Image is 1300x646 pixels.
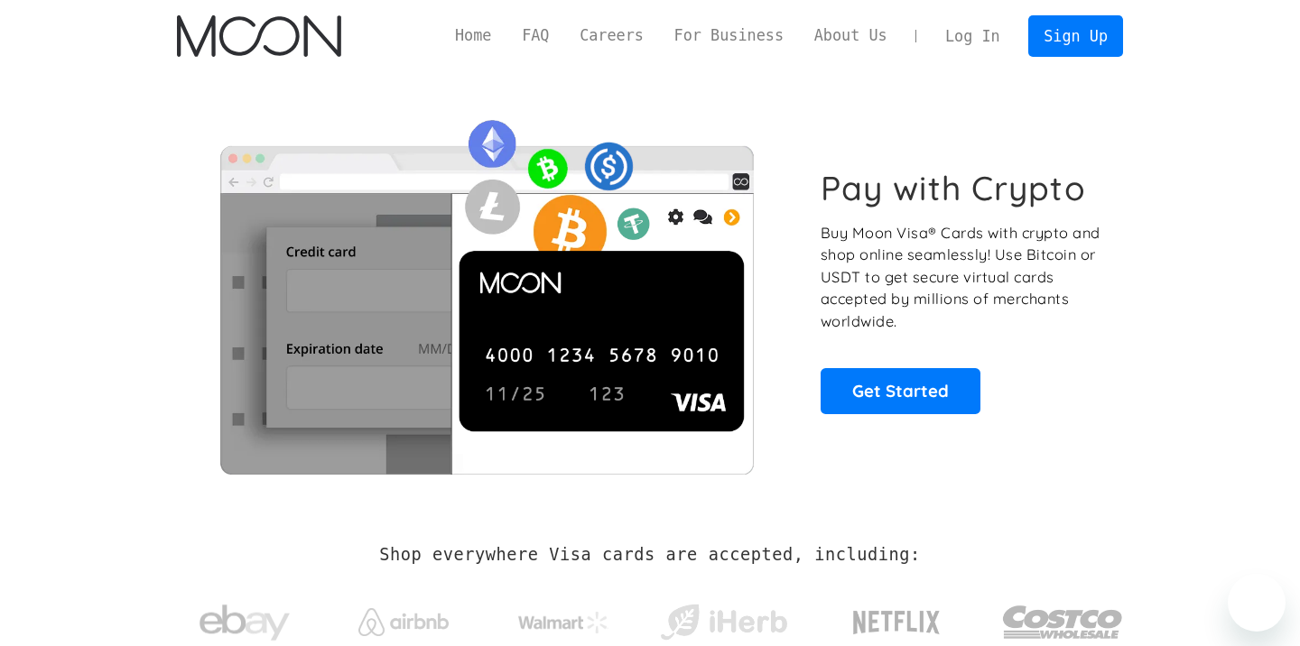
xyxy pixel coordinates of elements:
a: Walmart [497,594,631,642]
a: Careers [564,24,658,47]
a: Get Started [821,368,980,413]
img: Walmart [518,612,608,633]
a: Sign Up [1028,15,1122,56]
a: About Us [799,24,903,47]
a: FAQ [506,24,564,47]
h2: Shop everywhere Visa cards are accepted, including: [379,545,920,565]
iframe: Button to launch messaging window [1228,574,1286,632]
h1: Pay with Crypto [821,168,1086,208]
img: Airbnb [358,608,449,636]
a: For Business [659,24,799,47]
img: Moon Logo [177,15,340,57]
a: Log In [930,16,1015,56]
a: Home [440,24,506,47]
a: Airbnb [337,590,471,645]
img: iHerb [656,599,791,646]
img: Moon Cards let you spend your crypto anywhere Visa is accepted. [177,107,795,474]
img: Netflix [851,600,942,645]
a: home [177,15,340,57]
p: Buy Moon Visa® Cards with crypto and shop online seamlessly! Use Bitcoin or USDT to get secure vi... [821,222,1103,333]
